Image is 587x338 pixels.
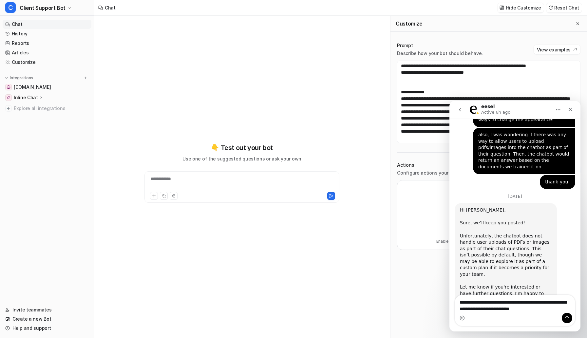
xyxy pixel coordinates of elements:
textarea: Message… [6,194,125,212]
iframe: Intercom live chat [449,101,580,331]
a: History [3,29,91,38]
img: reset [548,5,553,10]
button: Close flyout [574,20,582,28]
a: Help and support [3,324,91,333]
img: expand menu [4,76,9,80]
button: Hide Customize [498,3,544,12]
img: explore all integrations [5,105,12,112]
p: 👇 Test out your bot [211,143,273,153]
div: Unfortunately, the chatbot does not handle user uploads of PDFs or images as part of their chat q... [10,132,102,222]
span: C [5,2,16,13]
button: Emoji picker [10,215,15,220]
a: Articles [3,48,91,57]
span: [DOMAIN_NAME] [14,84,51,90]
button: Reset Chat [546,3,582,12]
p: Inline Chat [14,94,38,101]
span: Client Support Bot [20,3,66,12]
h2: Customize [396,20,422,27]
p: Prompt [397,42,483,49]
img: menu_add.svg [83,76,88,80]
a: Customize [3,58,91,67]
a: Invite teammates [3,305,91,314]
img: customize [500,5,504,10]
div: Hi [PERSON_NAME],Sure, we’ll keep you posted!​Unfortunately, the chatbot does not handle user upl... [5,102,107,226]
p: Describe how your bot should behave. [397,50,483,57]
a: www.bitgo.com[DOMAIN_NAME] [3,83,91,92]
a: Chat [3,20,91,29]
span: Explore all integrations [14,103,89,114]
p: Configure actions your bot can take. [397,170,479,176]
img: Inline Chat [7,96,10,100]
div: Chat [105,4,116,11]
button: Send a message… [112,212,123,222]
p: Enable actions for your bot like routing to another bot [436,238,539,244]
p: Integrations [10,75,33,81]
div: Hi [PERSON_NAME], Sure, we’ll keep you posted! ​ [10,106,102,132]
button: Integrations [3,75,35,81]
a: Explore all integrations [3,104,91,113]
p: Actions [397,162,479,168]
a: Reports [3,39,91,48]
img: www.bitgo.com [7,85,10,89]
p: Hide Customize [506,4,541,11]
div: eesel says… [5,102,126,240]
button: View examples [534,45,580,54]
a: Create a new Bot [3,314,91,324]
p: Use one of the suggested questions or ask your own [182,155,301,162]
